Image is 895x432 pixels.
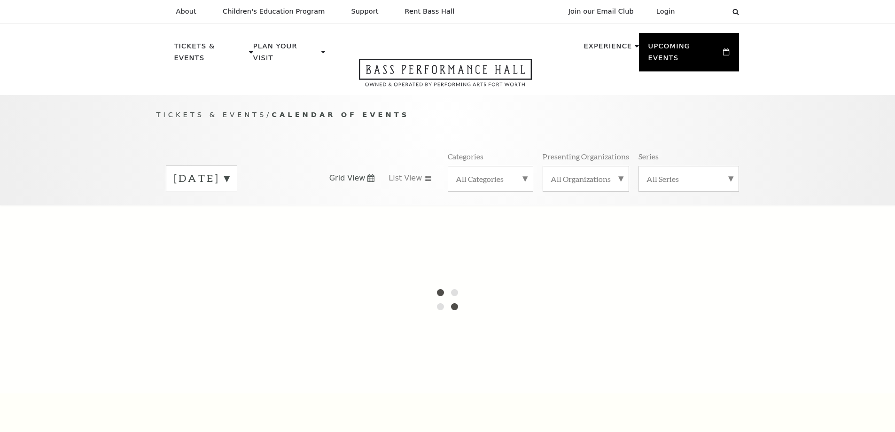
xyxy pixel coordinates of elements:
[156,109,739,121] p: /
[174,40,247,69] p: Tickets & Events
[584,40,632,57] p: Experience
[646,174,731,184] label: All Series
[456,174,525,184] label: All Categories
[448,151,483,161] p: Categories
[648,40,721,69] p: Upcoming Events
[351,8,379,16] p: Support
[405,8,455,16] p: Rent Bass Hall
[329,173,366,183] span: Grid View
[389,173,422,183] span: List View
[223,8,325,16] p: Children's Education Program
[638,151,659,161] p: Series
[551,174,621,184] label: All Organizations
[690,7,724,16] select: Select:
[176,8,196,16] p: About
[253,40,319,69] p: Plan Your Visit
[156,110,267,118] span: Tickets & Events
[174,171,229,186] label: [DATE]
[272,110,409,118] span: Calendar of Events
[543,151,629,161] p: Presenting Organizations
